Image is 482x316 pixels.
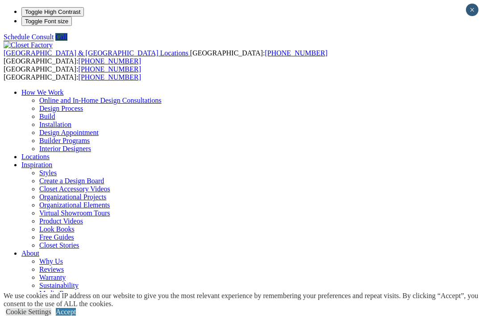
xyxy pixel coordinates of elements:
[4,49,188,57] span: [GEOGRAPHIC_DATA] & [GEOGRAPHIC_DATA] Locations
[39,185,110,193] a: Closet Accessory Videos
[21,249,39,257] a: About
[56,308,76,316] a: Accept
[39,209,110,217] a: Virtual Showroom Tours
[39,257,63,265] a: Why Us
[39,97,162,104] a: Online and In-Home Design Consultations
[6,308,51,316] a: Cookie Settings
[39,225,75,233] a: Look Books
[39,201,110,209] a: Organizational Elements
[39,169,57,177] a: Styles
[21,161,52,169] a: Inspiration
[39,121,71,128] a: Installation
[4,49,328,65] span: [GEOGRAPHIC_DATA]: [GEOGRAPHIC_DATA]:
[39,177,104,185] a: Create a Design Board
[79,65,141,73] a: [PHONE_NUMBER]
[39,217,83,225] a: Product Videos
[79,57,141,65] a: [PHONE_NUMBER]
[39,274,66,281] a: Warranty
[39,137,90,144] a: Builder Programs
[39,145,91,152] a: Interior Designers
[21,88,64,96] a: How We Work
[21,7,84,17] button: Toggle High Contrast
[21,153,50,160] a: Locations
[4,41,53,49] img: Closet Factory
[4,65,141,81] span: [GEOGRAPHIC_DATA]: [GEOGRAPHIC_DATA]:
[39,290,77,297] a: Media Room
[39,282,79,289] a: Sustainability
[25,18,68,25] span: Toggle Font size
[39,113,55,120] a: Build
[25,8,80,15] span: Toggle High Contrast
[466,4,478,16] button: Close
[4,33,54,41] a: Schedule Consult
[39,241,79,249] a: Closet Stories
[79,73,141,81] a: [PHONE_NUMBER]
[39,265,64,273] a: Reviews
[265,49,327,57] a: [PHONE_NUMBER]
[4,49,190,57] a: [GEOGRAPHIC_DATA] & [GEOGRAPHIC_DATA] Locations
[55,33,67,41] a: Call
[39,233,74,241] a: Free Guides
[39,105,83,112] a: Design Process
[39,129,99,136] a: Design Appointment
[4,292,482,308] div: We use cookies and IP address on our website to give you the most relevant experience by remember...
[39,193,106,201] a: Organizational Projects
[21,17,72,26] button: Toggle Font size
